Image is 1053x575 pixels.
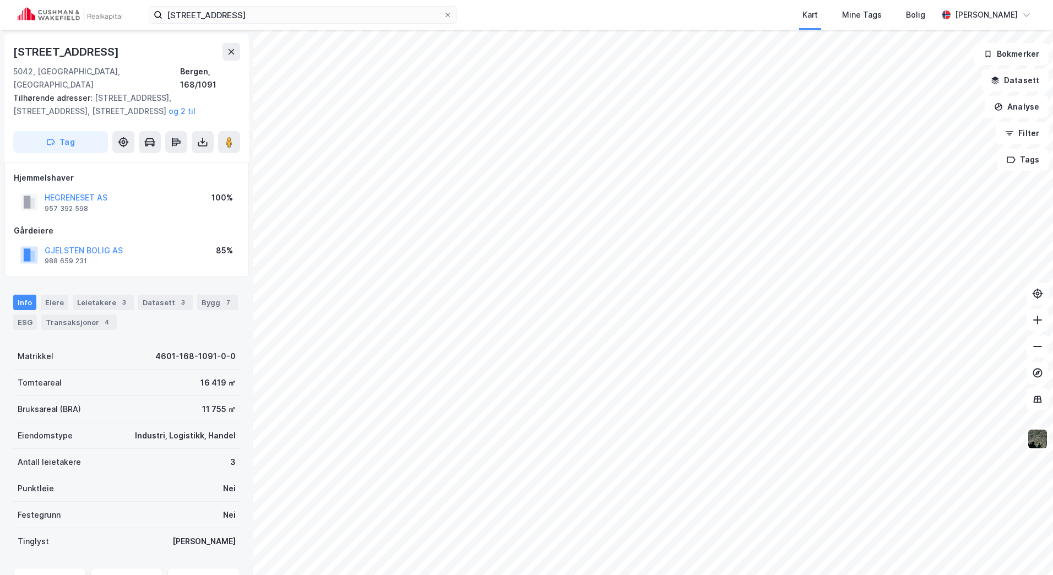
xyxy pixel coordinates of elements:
div: Bergen, 168/1091 [180,65,240,91]
input: Søk på adresse, matrikkel, gårdeiere, leietakere eller personer [162,7,443,23]
div: Eiendomstype [18,429,73,442]
div: Datasett [138,295,193,310]
div: [STREET_ADDRESS], [STREET_ADDRESS], [STREET_ADDRESS] [13,91,231,118]
div: Nei [223,508,236,522]
button: Filter [996,122,1049,144]
div: Bruksareal (BRA) [18,403,81,416]
div: 11 755 ㎡ [202,403,236,416]
div: 988 659 231 [45,257,87,265]
button: Tags [997,149,1049,171]
div: ESG [13,314,37,330]
div: Hjemmelshaver [14,171,240,185]
div: [PERSON_NAME] [172,535,236,548]
div: 957 392 598 [45,204,88,213]
div: 3 [230,455,236,469]
div: 16 419 ㎡ [200,376,236,389]
div: Nei [223,482,236,495]
div: Tinglyst [18,535,49,548]
div: 3 [177,297,188,308]
div: Industri, Logistikk, Handel [135,429,236,442]
div: 100% [211,191,233,204]
div: Festegrunn [18,508,61,522]
div: Kontrollprogram for chat [998,522,1053,575]
button: Bokmerker [974,43,1049,65]
div: Gårdeiere [14,224,240,237]
div: Leietakere [73,295,134,310]
div: Bolig [906,8,925,21]
div: Antall leietakere [18,455,81,469]
div: 4 [101,317,112,328]
img: 9k= [1027,428,1048,449]
div: Kart [802,8,818,21]
div: Matrikkel [18,350,53,363]
div: Info [13,295,36,310]
div: Bygg [197,295,238,310]
div: 3 [118,297,129,308]
div: [PERSON_NAME] [955,8,1018,21]
div: 4601-168-1091-0-0 [155,350,236,363]
iframe: Chat Widget [998,522,1053,575]
button: Tag [13,131,108,153]
div: Eiere [41,295,68,310]
div: 7 [222,297,234,308]
div: Transaksjoner [41,314,117,330]
span: Tilhørende adresser: [13,93,95,102]
div: Tomteareal [18,376,62,389]
button: Analyse [985,96,1049,118]
div: [STREET_ADDRESS] [13,43,121,61]
div: 5042, [GEOGRAPHIC_DATA], [GEOGRAPHIC_DATA] [13,65,180,91]
img: cushman-wakefield-realkapital-logo.202ea83816669bd177139c58696a8fa1.svg [18,7,122,23]
div: Punktleie [18,482,54,495]
button: Datasett [981,69,1049,91]
div: Mine Tags [842,8,882,21]
div: 85% [216,244,233,257]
